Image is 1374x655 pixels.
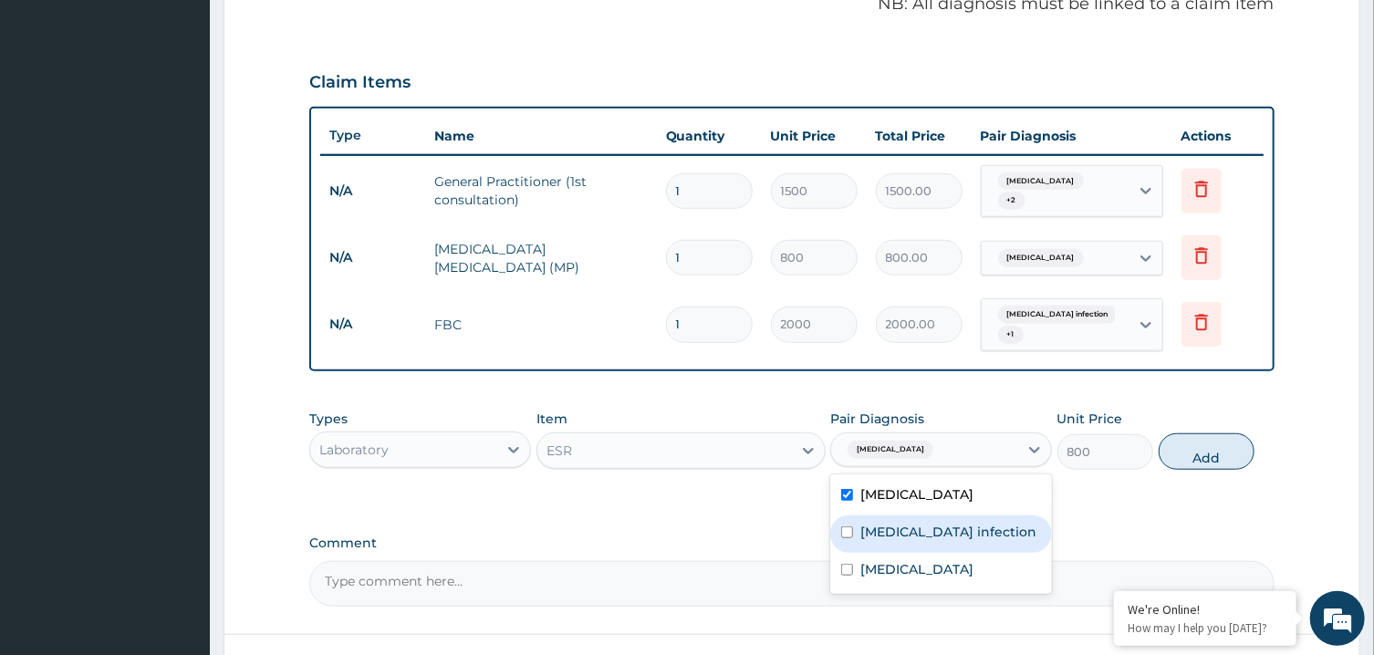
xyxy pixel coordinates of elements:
label: [MEDICAL_DATA] [860,485,973,504]
p: How may I help you today? [1128,620,1283,636]
span: We're online! [106,205,252,390]
label: Types [309,411,348,427]
label: [MEDICAL_DATA] infection [860,523,1036,541]
td: N/A [320,174,425,208]
label: Unit Price [1057,410,1123,428]
span: + 2 [998,192,1025,210]
span: [MEDICAL_DATA] [998,172,1084,191]
th: Unit Price [762,118,867,154]
textarea: Type your message and hit 'Enter' [9,450,348,514]
img: d_794563401_company_1708531726252_794563401 [34,91,74,137]
h3: Claim Items [309,73,411,93]
div: Chat with us now [95,102,307,126]
td: General Practitioner (1st consultation) [425,163,656,218]
label: Item [536,410,567,428]
span: [MEDICAL_DATA] [848,441,933,459]
span: [MEDICAL_DATA] infection [998,306,1118,324]
td: [MEDICAL_DATA] [MEDICAL_DATA] (MP) [425,231,656,286]
td: N/A [320,241,425,275]
div: ESR [546,442,572,460]
span: [MEDICAL_DATA] [998,249,1084,267]
th: Name [425,118,656,154]
th: Pair Diagnosis [972,118,1172,154]
th: Type [320,119,425,152]
td: FBC [425,307,656,343]
span: + 1 [998,326,1024,344]
th: Total Price [867,118,972,154]
label: [MEDICAL_DATA] [860,560,973,578]
th: Quantity [657,118,762,154]
td: N/A [320,307,425,341]
label: Pair Diagnosis [830,410,924,428]
th: Actions [1172,118,1264,154]
div: Minimize live chat window [299,9,343,53]
button: Add [1159,433,1255,470]
div: Laboratory [319,441,389,459]
div: We're Online! [1128,601,1283,618]
label: Comment [309,535,1274,551]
